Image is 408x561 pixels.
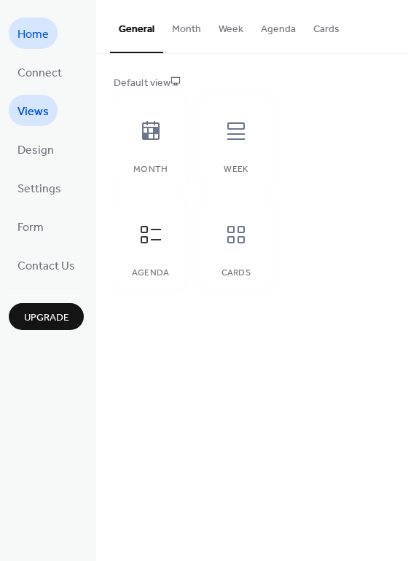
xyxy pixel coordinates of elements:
a: Form [9,211,52,242]
div: Agenda [128,268,173,278]
button: Upgrade [9,303,84,330]
span: Views [17,101,49,123]
a: Home [9,17,58,49]
a: Connect [9,56,71,87]
span: Upgrade [24,310,69,326]
span: Design [17,139,54,162]
a: Settings [9,172,70,203]
div: Cards [213,268,258,278]
span: Home [17,23,49,46]
div: Week [213,165,258,175]
span: Contact Us [17,255,75,278]
div: Month [128,165,173,175]
span: Settings [17,178,61,200]
div: Default view [114,76,387,91]
span: Form [17,216,44,239]
span: Connect [17,62,62,85]
a: Design [9,133,63,165]
a: Contact Us [9,249,84,280]
a: Views [9,95,58,126]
